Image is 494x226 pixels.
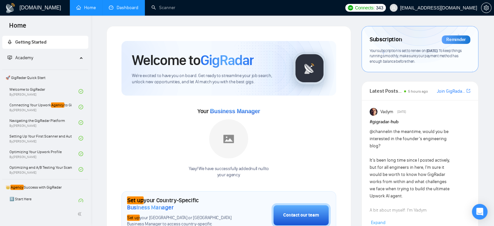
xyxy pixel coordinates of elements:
img: gigradar-logo.png [293,52,326,85]
span: Home [4,21,32,34]
em: Set up [127,215,140,221]
span: check-circle [79,136,83,140]
a: Setting Up Your First Scanner and Auto-BidderBy[PERSON_NAME] [9,131,79,145]
span: Academy [15,55,33,60]
span: GigRadar [200,51,254,69]
span: Academy [7,55,33,60]
span: [DATE] [426,48,437,53]
h1: # gigradar-hub [370,118,470,126]
span: double-left [77,211,84,217]
h1: Welcome to [132,51,254,69]
span: 🚀 GigRadar Quick Start [3,71,88,84]
a: searchScanner [151,5,175,10]
a: Join GigRadar Slack Community [437,88,465,95]
span: @channel [370,129,389,134]
span: Getting Started [15,39,46,45]
a: 1️⃣ Start Here [9,194,79,208]
a: export [466,88,470,94]
div: Reminder [442,35,470,44]
span: We're excited to have you on board. Get ready to streamline your job search, unlock new opportuni... [132,73,283,85]
span: 👑 Success with GigRadar [3,181,88,194]
span: check-circle [79,167,83,172]
div: Yaay! We have successfully added null null to [189,166,269,178]
span: Subscription [370,34,402,45]
a: homeHome [76,5,96,10]
span: Expand [371,220,386,225]
a: Navigating the GigRadar PlatformBy[PERSON_NAME] [9,115,79,130]
span: export [466,88,470,93]
span: 343 [376,4,383,11]
span: Your subscription is set to renew on . To keep things running smoothly, make sure your payment me... [370,48,462,64]
em: Set up [127,196,144,204]
span: check-circle [79,152,83,156]
a: dashboardDashboard [109,5,138,10]
em: Agency [10,185,24,190]
img: logo [5,3,16,13]
span: user [391,6,396,10]
span: 5 hours ago [408,89,428,94]
button: setting [481,3,491,13]
img: placeholder.png [209,119,248,158]
span: Connects: [355,4,374,11]
a: Optimizing Your Upwork ProfileBy[PERSON_NAME] [9,147,79,161]
img: upwork-logo.png [348,5,353,10]
span: Your [197,108,260,115]
span: check-circle [79,120,83,125]
li: Getting Started [2,36,88,49]
a: setting [481,5,491,10]
span: fund-projection-screen [7,55,12,60]
div: Contact our team [283,212,319,219]
p: your agency . [189,172,269,178]
span: Latest Posts from the GigRadar Community [370,87,402,95]
span: check-circle [79,199,83,203]
span: check-circle [79,89,83,94]
span: check-circle [79,105,83,109]
span: rocket [7,40,12,44]
img: Vadym [370,108,377,116]
a: Optimizing and A/B Testing Your Scanner for Better ResultsBy[PERSON_NAME] [9,162,79,177]
h1: your Country-Specific [127,197,239,211]
a: Welcome to GigRadarBy[PERSON_NAME] [9,84,79,99]
div: Open Intercom Messenger [472,204,488,219]
span: Business Manager [127,204,173,211]
a: Connecting Your UpworkAgencyto GigRadarBy[PERSON_NAME] [9,100,79,114]
span: Business Manager [210,108,260,114]
span: [DATE] [397,109,406,115]
span: Vadym [380,108,393,115]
